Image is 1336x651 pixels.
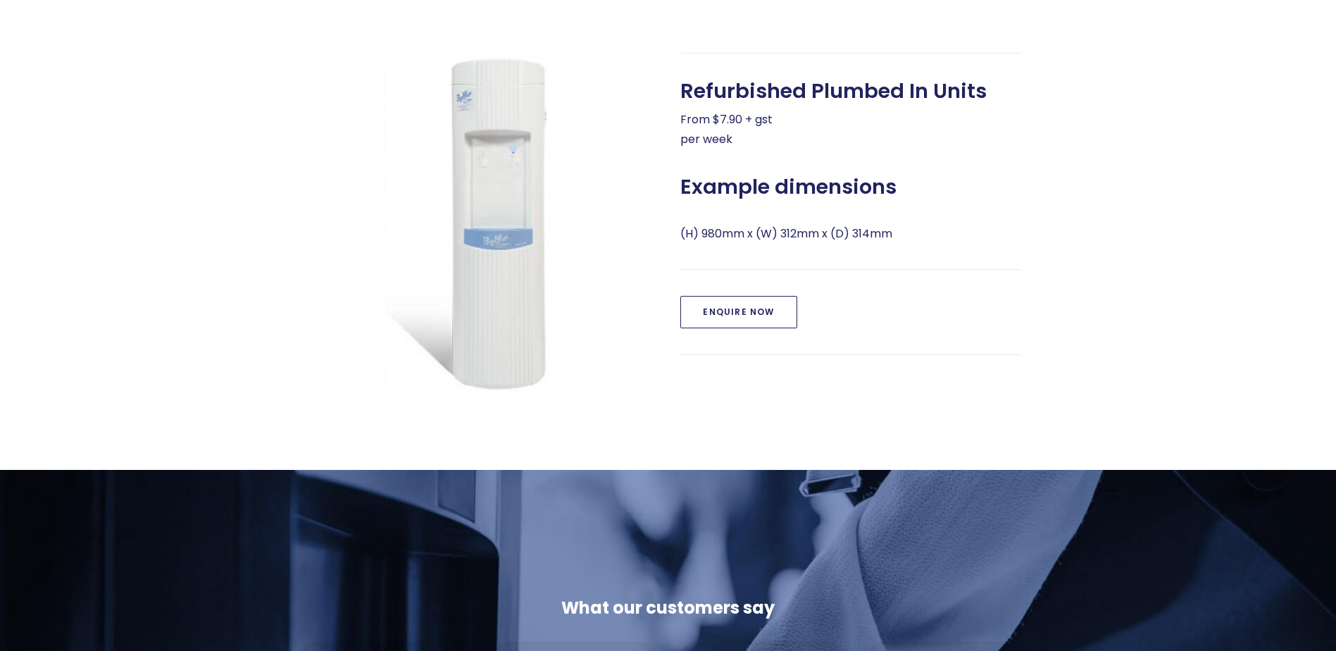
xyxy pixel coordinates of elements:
p: From $7.90 + gst per week [680,110,1021,149]
p: (H) 980mm x (W) 312mm x (D) 314mm [680,224,1021,244]
a: Enquire Now [680,296,797,328]
div: What our customers say [297,597,1038,619]
span: Refurbished Plumbed In Units [680,79,987,104]
span: Example dimensions [680,175,897,199]
iframe: Chatbot [1243,558,1316,631]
